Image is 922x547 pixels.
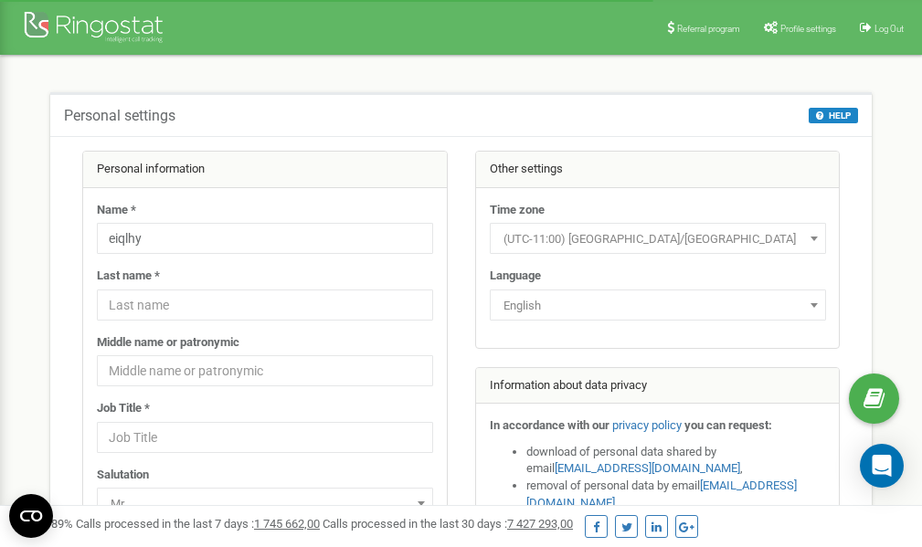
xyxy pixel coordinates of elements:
[526,444,826,478] li: download of personal data shared by email ,
[254,517,320,531] u: 1 745 662,00
[507,517,573,531] u: 7 427 293,00
[97,223,433,254] input: Name
[97,488,433,519] span: Mr.
[809,108,858,123] button: HELP
[476,152,840,188] div: Other settings
[490,418,609,432] strong: In accordance with our
[490,223,826,254] span: (UTC-11:00) Pacific/Midway
[97,289,433,321] input: Last name
[677,24,740,34] span: Referral program
[97,202,136,219] label: Name *
[496,226,820,252] span: (UTC-11:00) Pacific/Midway
[612,418,682,432] a: privacy policy
[97,400,150,417] label: Job Title *
[97,268,160,285] label: Last name *
[684,418,772,432] strong: you can request:
[874,24,904,34] span: Log Out
[490,268,541,285] label: Language
[490,289,826,321] span: English
[97,355,433,386] input: Middle name or patronymic
[97,334,239,352] label: Middle name or patronymic
[496,293,820,319] span: English
[9,494,53,538] button: Open CMP widget
[476,368,840,405] div: Information about data privacy
[555,461,740,475] a: [EMAIL_ADDRESS][DOMAIN_NAME]
[83,152,447,188] div: Personal information
[76,517,320,531] span: Calls processed in the last 7 days :
[64,108,175,124] h5: Personal settings
[490,202,545,219] label: Time zone
[97,422,433,453] input: Job Title
[526,478,826,511] li: removal of personal data by email ,
[323,517,573,531] span: Calls processed in the last 30 days :
[103,491,427,517] span: Mr.
[780,24,836,34] span: Profile settings
[97,467,149,484] label: Salutation
[860,444,904,488] div: Open Intercom Messenger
